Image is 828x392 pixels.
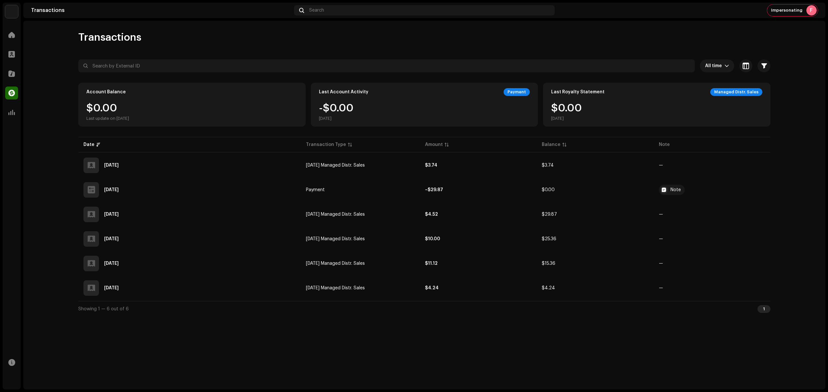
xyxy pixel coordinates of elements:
span: Impersonating [771,8,802,13]
div: Aug 11, 2025 [104,237,119,241]
div: [DATE] [551,116,582,121]
div: Account Balance [86,89,126,95]
re-a-table-badge: — [659,163,663,168]
strong: $3.74 [425,163,437,168]
strong: $4.52 [425,212,438,217]
span: Jun 2025 Managed Distr. Sales [306,261,365,266]
span: Pagamento dos Royalties feito via Paypal em 10/09/2025 [659,185,765,195]
span: $25.36 [542,237,556,241]
div: Last update on [DATE] [86,116,129,121]
div: Jun 5, 2025 [104,286,119,290]
div: Note [670,188,681,192]
img: 730b9dfe-18b5-4111-b483-f30b0c182d82 [5,5,18,18]
strong: $4.24 [425,286,439,290]
span: $3.74 [542,163,554,168]
div: Date [83,141,94,148]
div: F [806,5,817,15]
strong: $11.12 [425,261,438,266]
span: Sep 2025 Managed Distr. Sales [306,163,365,168]
div: Sep 10, 2025 [104,188,119,192]
div: Balance [542,141,561,148]
strong: –$29.87 [425,188,443,192]
div: dropdown trigger [724,59,729,72]
span: Payment [306,188,325,192]
re-a-table-badge: — [659,261,663,266]
re-a-table-badge: — [659,237,663,241]
div: Oct 9, 2025 [104,163,119,168]
div: Last Royalty Statement [551,89,605,95]
div: Sep 8, 2025 [104,212,119,217]
span: May 2025 Managed Distr. Sales [306,286,365,290]
strong: $10.00 [425,237,440,241]
re-a-table-badge: — [659,286,663,290]
div: Amount [425,141,443,148]
span: $29.87 [542,212,557,217]
div: Payment [504,88,530,96]
span: Search [309,8,324,13]
div: [DATE] [319,116,354,121]
span: $15.36 [542,261,555,266]
span: Showing 1 — 6 out of 6 [78,307,129,311]
re-a-table-badge: — [659,212,663,217]
span: Transactions [78,31,141,44]
div: Jul 2, 2025 [104,261,119,266]
div: Managed Distr. Sales [710,88,762,96]
div: Transaction Type [306,141,346,148]
input: Search by External ID [78,59,695,72]
span: $4.24 [542,286,555,290]
span: $0.00 [542,188,555,192]
span: Jul 2025 Managed Distr. Sales [306,237,365,241]
span: Aug 2025 Managed Distr. Sales [306,212,365,217]
div: Transactions [31,8,291,13]
div: 1 [757,305,770,313]
div: Last Account Activity [319,89,368,95]
span: All time [705,59,724,72]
